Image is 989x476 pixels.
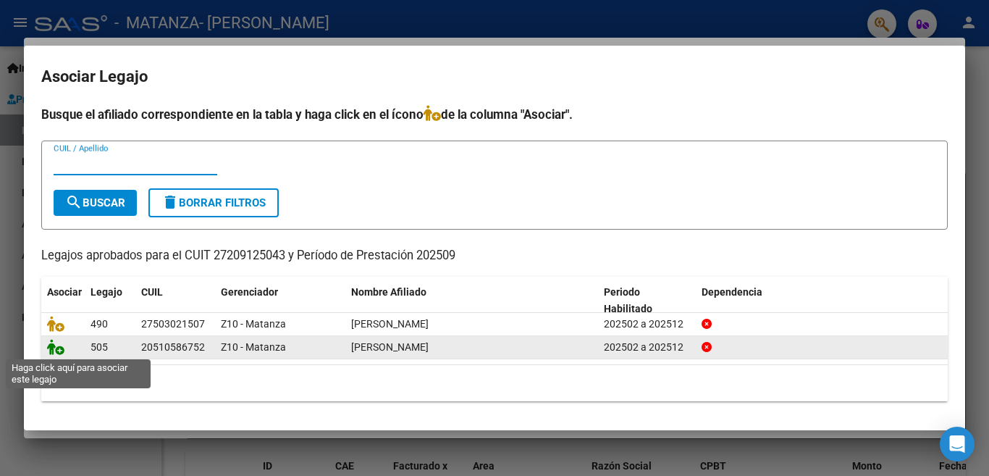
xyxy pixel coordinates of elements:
div: 202502 a 202512 [604,316,690,333]
span: PEÑA BENNASAR SOFIA AIME [351,318,429,330]
div: 27503021507 [141,316,205,333]
div: 202502 a 202512 [604,339,690,356]
span: 505 [91,341,108,353]
button: Buscar [54,190,137,216]
span: 490 [91,318,108,330]
span: Buscar [65,196,125,209]
datatable-header-cell: Legajo [85,277,135,325]
datatable-header-cell: Gerenciador [215,277,345,325]
datatable-header-cell: CUIL [135,277,215,325]
span: Dependencia [702,286,762,298]
div: 20510586752 [141,339,205,356]
div: Open Intercom Messenger [940,427,975,462]
span: Nombre Afiliado [351,286,426,298]
span: Gerenciador [221,286,278,298]
span: CUIL [141,286,163,298]
h4: Busque el afiliado correspondiente en la tabla y haga click en el ícono de la columna "Asociar". [41,105,948,124]
span: Periodo Habilitado [604,286,652,314]
mat-icon: delete [161,193,179,211]
span: BEITIA URIEL AGUSTIN [351,341,429,353]
h2: Asociar Legajo [41,63,948,91]
mat-icon: search [65,193,83,211]
datatable-header-cell: Periodo Habilitado [598,277,696,325]
span: Borrar Filtros [161,196,266,209]
span: Legajo [91,286,122,298]
span: Asociar [47,286,82,298]
span: Z10 - Matanza [221,341,286,353]
datatable-header-cell: Nombre Afiliado [345,277,598,325]
datatable-header-cell: Asociar [41,277,85,325]
p: Legajos aprobados para el CUIT 27209125043 y Período de Prestación 202509 [41,247,948,265]
datatable-header-cell: Dependencia [696,277,948,325]
button: Borrar Filtros [148,188,279,217]
span: Z10 - Matanza [221,318,286,330]
div: 2 registros [41,365,948,401]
